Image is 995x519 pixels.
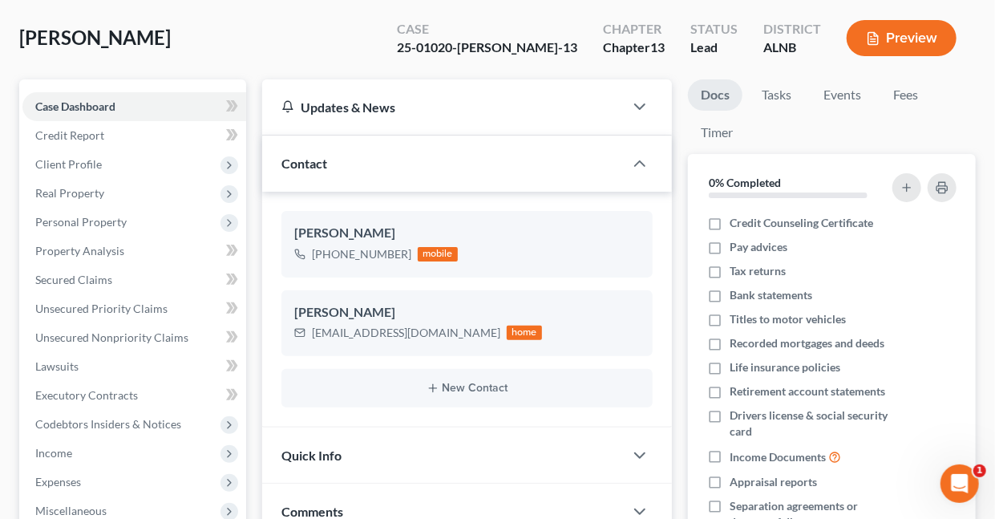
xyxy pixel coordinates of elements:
[294,224,640,243] div: [PERSON_NAME]
[730,407,890,440] span: Drivers license & social security card
[35,244,124,257] span: Property Analysis
[940,464,979,503] iframe: Intercom live chat
[35,157,102,171] span: Client Profile
[35,330,188,344] span: Unsecured Nonpriority Claims
[35,128,104,142] span: Credit Report
[19,26,171,49] span: [PERSON_NAME]
[35,388,138,402] span: Executory Contracts
[35,504,107,517] span: Miscellaneous
[281,504,343,519] span: Comments
[312,246,411,262] div: [PHONE_NUMBER]
[281,99,605,116] div: Updates & News
[763,20,821,39] div: District
[709,176,781,189] strong: 0% Completed
[281,156,327,171] span: Contact
[22,266,246,294] a: Secured Claims
[22,352,246,381] a: Lawsuits
[688,117,746,148] a: Timer
[730,383,885,399] span: Retirement account statements
[397,20,577,39] div: Case
[294,303,640,322] div: [PERSON_NAME]
[730,287,812,303] span: Bank statements
[418,247,458,262] div: mobile
[763,39,821,57] div: ALNB
[397,39,577,57] div: 25-01020-[PERSON_NAME]-13
[880,79,932,111] a: Fees
[35,99,115,113] span: Case Dashboard
[603,20,665,39] div: Chapter
[690,39,738,57] div: Lead
[22,92,246,121] a: Case Dashboard
[312,325,500,341] div: [EMAIL_ADDRESS][DOMAIN_NAME]
[35,359,79,373] span: Lawsuits
[35,475,81,489] span: Expenses
[730,215,873,231] span: Credit Counseling Certificate
[730,449,826,465] span: Income Documents
[730,335,884,351] span: Recorded mortgages and deeds
[22,237,246,266] a: Property Analysis
[22,323,246,352] a: Unsecured Nonpriority Claims
[507,326,542,340] div: home
[35,302,168,315] span: Unsecured Priority Claims
[688,79,742,111] a: Docs
[690,20,738,39] div: Status
[35,215,127,229] span: Personal Property
[35,446,72,460] span: Income
[847,20,957,56] button: Preview
[35,273,112,286] span: Secured Claims
[22,121,246,150] a: Credit Report
[35,186,104,200] span: Real Property
[22,294,246,323] a: Unsecured Priority Claims
[730,474,817,490] span: Appraisal reports
[730,263,786,279] span: Tax returns
[811,79,874,111] a: Events
[22,381,246,410] a: Executory Contracts
[294,382,640,395] button: New Contact
[730,359,840,375] span: Life insurance policies
[603,39,665,57] div: Chapter
[281,448,342,463] span: Quick Info
[35,417,181,431] span: Codebtors Insiders & Notices
[730,311,846,327] span: Titles to motor vehicles
[650,39,665,55] span: 13
[749,79,804,111] a: Tasks
[973,464,986,477] span: 1
[730,239,787,255] span: Pay advices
